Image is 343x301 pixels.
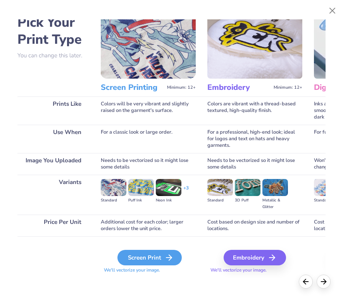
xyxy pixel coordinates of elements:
div: Standard [207,197,233,204]
div: Use When [17,125,89,153]
div: Variants [17,175,89,215]
div: Neon Ink [156,197,181,204]
div: + 3 [183,185,189,198]
img: Standard [314,179,340,196]
p: You can change this later. [17,52,89,59]
div: Prints Like [17,96,89,125]
div: For a classic look or large order. [101,125,196,153]
button: Close [325,3,340,18]
div: Standard [101,197,126,204]
div: Image You Uploaded [17,153,89,175]
div: Standard [314,197,340,204]
div: Colors are vibrant with a thread-based textured, high-quality finish. [207,96,302,125]
img: 3D Puff [235,179,260,196]
h3: Screen Printing [101,83,164,93]
img: Standard [207,179,233,196]
div: Cost based on design size and number of locations. [207,215,302,236]
div: Colors will be very vibrant and slightly raised on the garment's surface. [101,96,196,125]
img: Neon Ink [156,179,181,196]
span: We'll vectorize your image. [101,267,196,273]
div: Screen Print [117,250,182,265]
h3: Embroidery [207,83,271,93]
div: Price Per Unit [17,215,89,236]
div: Needs to be vectorized so it might lose some details [101,153,196,175]
h2: Pick Your Print Type [17,14,89,48]
div: Metallic & Glitter [262,197,288,210]
div: 3D Puff [235,197,260,204]
div: For a professional, high-end look; ideal for logos and text on hats and heavy garments. [207,125,302,153]
span: We'll vectorize your image. [207,267,302,273]
div: Embroidery [224,250,286,265]
div: Needs to be vectorized so it might lose some details [207,153,302,175]
img: Metallic & Glitter [262,179,288,196]
img: Standard [101,179,126,196]
div: Additional cost for each color; larger orders lower the unit price. [101,215,196,236]
span: Minimum: 12+ [274,85,302,90]
img: Puff Ink [128,179,154,196]
span: Minimum: 12+ [167,85,196,90]
div: Puff Ink [128,197,154,204]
